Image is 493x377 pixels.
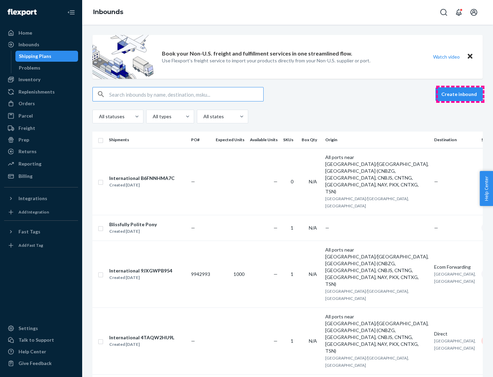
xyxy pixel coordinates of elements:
div: Reporting [18,160,41,167]
div: Billing [18,173,33,180]
a: Parcel [4,110,78,121]
div: Add Fast Tag [18,242,43,248]
div: Created [DATE] [109,182,175,188]
a: Billing [4,171,78,182]
a: Inventory [4,74,78,85]
p: Book your Non-U.S. freight and fulfillment services in one streamlined flow. [162,50,352,58]
span: 1 [291,338,293,344]
button: Give Feedback [4,358,78,369]
a: Settings [4,323,78,334]
div: Freight [18,125,35,132]
a: Add Fast Tag [4,240,78,251]
span: N/A [309,271,317,277]
a: Inbounds [93,8,123,16]
a: Replenishments [4,86,78,97]
div: Created [DATE] [109,274,172,281]
button: Open Search Box [437,5,451,19]
span: 1000 [233,271,244,277]
div: All ports near [GEOGRAPHIC_DATA]/[GEOGRAPHIC_DATA], [GEOGRAPHIC_DATA] (CNBZG, [GEOGRAPHIC_DATA], ... [325,246,429,288]
button: Open account menu [467,5,481,19]
div: International 9JXGWPB954 [109,267,172,274]
a: Help Center [4,346,78,357]
div: All ports near [GEOGRAPHIC_DATA]/[GEOGRAPHIC_DATA], [GEOGRAPHIC_DATA] (CNBZG, [GEOGRAPHIC_DATA], ... [325,313,429,354]
div: Prep [18,136,29,143]
div: Add Integration [18,209,49,215]
th: PO# [188,132,213,148]
span: N/A [309,179,317,184]
th: Origin [323,132,431,148]
div: Integrations [18,195,47,202]
a: Talk to Support [4,335,78,345]
a: Orders [4,98,78,109]
span: [GEOGRAPHIC_DATA], [GEOGRAPHIC_DATA] [434,271,476,284]
th: SKUs [280,132,299,148]
span: — [274,225,278,231]
span: — [191,225,195,231]
div: Settings [18,325,38,332]
input: All statuses [98,113,99,120]
a: Reporting [4,158,78,169]
span: — [274,338,278,344]
button: Help Center [480,171,493,206]
div: Shipping Plans [19,53,51,60]
a: Shipping Plans [15,51,78,62]
a: Prep [4,134,78,145]
input: Search inbounds by name, destination, msku... [109,87,263,101]
span: 1 [291,225,293,231]
div: Fast Tags [18,228,40,235]
td: 9942993 [188,241,213,307]
div: Blissfully Polite Pony [109,221,157,228]
div: All ports near [GEOGRAPHIC_DATA]/[GEOGRAPHIC_DATA], [GEOGRAPHIC_DATA] (CNBZG, [GEOGRAPHIC_DATA], ... [325,154,429,195]
div: Home [18,29,32,36]
span: — [325,225,329,231]
span: — [274,179,278,184]
input: All types [152,113,153,120]
span: 0 [291,179,293,184]
div: Orders [18,100,35,107]
ol: breadcrumbs [88,2,129,22]
div: Direct [434,330,476,337]
a: Problems [15,62,78,73]
th: Destination [431,132,479,148]
span: — [434,179,438,184]
button: Close [466,52,475,62]
th: Available Units [247,132,280,148]
img: Flexport logo [8,9,37,16]
span: — [191,179,195,184]
button: Fast Tags [4,226,78,237]
p: Use Flexport’s freight service to import your products directly from your Non-U.S. supplier or port. [162,57,370,64]
div: International B6FNNHMA7C [109,175,175,182]
div: Help Center [18,348,46,355]
div: Inventory [18,76,40,83]
span: — [274,271,278,277]
th: Shipments [106,132,188,148]
span: [GEOGRAPHIC_DATA]/[GEOGRAPHIC_DATA], [GEOGRAPHIC_DATA] [325,289,409,301]
div: Inbounds [18,41,39,48]
a: Home [4,27,78,38]
span: [GEOGRAPHIC_DATA]/[GEOGRAPHIC_DATA], [GEOGRAPHIC_DATA] [325,355,409,368]
th: Expected Units [213,132,247,148]
div: Created [DATE] [109,228,157,235]
button: Integrations [4,193,78,204]
div: Replenishments [18,88,55,95]
div: Problems [19,64,40,71]
button: Open notifications [452,5,466,19]
a: Freight [4,123,78,134]
a: Inbounds [4,39,78,50]
div: Give Feedback [18,360,52,367]
div: International 4TAQW2HU9L [109,334,174,341]
a: Returns [4,146,78,157]
div: Returns [18,148,37,155]
span: — [434,225,438,231]
div: Parcel [18,112,33,119]
span: [GEOGRAPHIC_DATA], [GEOGRAPHIC_DATA] [434,338,476,351]
button: Watch video [429,52,464,62]
span: N/A [309,338,317,344]
button: Close Navigation [64,5,78,19]
div: Ecom Forwarding [434,264,476,270]
span: 1 [291,271,293,277]
span: N/A [309,225,317,231]
div: Talk to Support [18,337,54,343]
